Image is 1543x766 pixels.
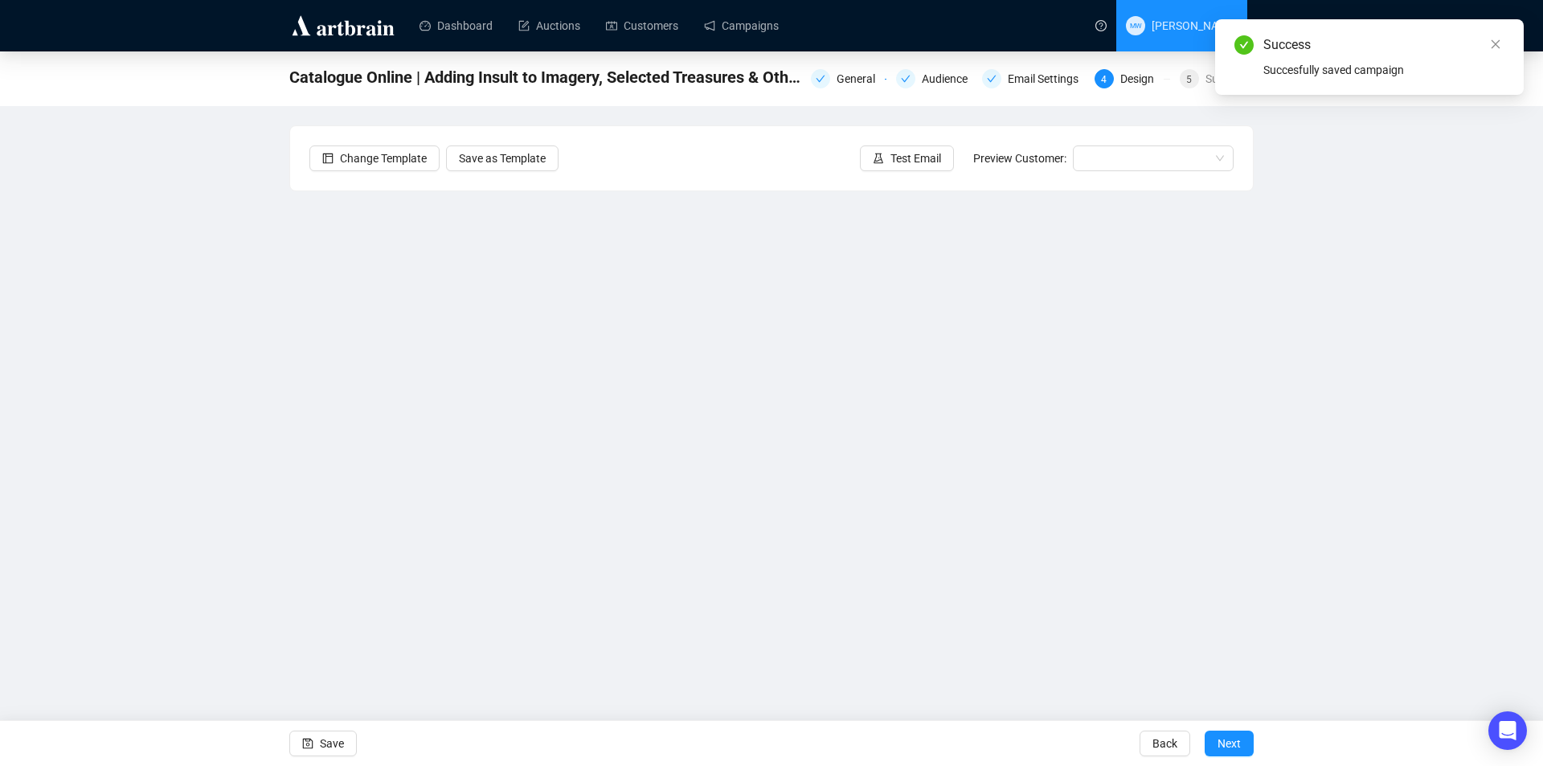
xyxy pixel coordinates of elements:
[1218,721,1241,766] span: Next
[982,69,1085,88] div: Email Settings
[1205,731,1254,756] button: Next
[340,150,427,167] span: Change Template
[1101,74,1107,85] span: 4
[811,69,886,88] div: General
[1490,39,1501,50] span: close
[873,153,884,164] span: experiment
[1263,35,1504,55] div: Success
[302,738,313,749] span: save
[1186,74,1192,85] span: 5
[1140,731,1190,756] button: Back
[1487,35,1504,53] a: Close
[1152,721,1177,766] span: Back
[704,5,779,47] a: Campaigns
[322,153,334,164] span: layout
[922,69,977,88] div: Audience
[1152,19,1238,32] span: [PERSON_NAME]
[518,5,580,47] a: Auctions
[987,74,997,84] span: check
[901,74,911,84] span: check
[973,152,1066,165] span: Preview Customer:
[896,69,972,88] div: Audience
[289,731,357,756] button: Save
[1095,69,1170,88] div: 4Design
[309,145,440,171] button: Change Template
[459,150,546,167] span: Save as Template
[289,13,397,39] img: logo
[420,5,493,47] a: Dashboard
[860,145,954,171] button: Test Email
[1095,20,1107,31] span: question-circle
[1008,69,1088,88] div: Email Settings
[446,145,559,171] button: Save as Template
[890,150,941,167] span: Test Email
[837,69,885,88] div: General
[289,64,801,90] span: Catalogue Online | Adding Insult to Imagery, Selected Treasures & Other Fine Art Souvenirs From T...
[320,721,344,766] span: Save
[816,74,825,84] span: check
[1205,69,1254,88] div: Summary
[1263,61,1504,79] div: Succesfully saved campaign
[1120,69,1164,88] div: Design
[1130,20,1142,31] span: MW
[1180,69,1254,88] div: 5Summary
[606,5,678,47] a: Customers
[1488,711,1527,750] div: Open Intercom Messenger
[1234,35,1254,55] span: check-circle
